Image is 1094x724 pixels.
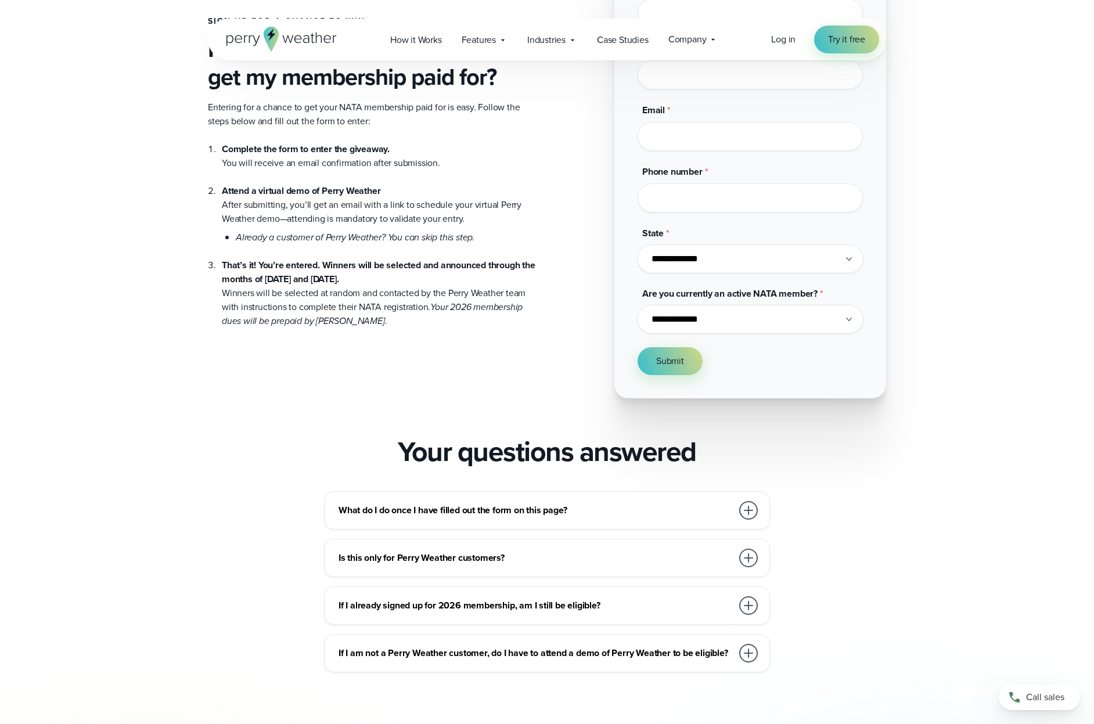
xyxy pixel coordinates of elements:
[597,33,649,47] span: Case Studies
[339,599,732,613] h3: If I already signed up for 2026 membership, am I still be eligible?
[656,354,684,368] span: Submit
[398,435,696,468] h2: Your questions answered
[222,184,380,197] strong: Attend a virtual demo of Perry Weather
[222,142,538,170] li: You will receive an email confirmation after submission.
[462,33,496,47] span: Features
[339,503,732,517] h3: What do I do once I have filled out the form on this page?
[208,100,538,128] p: Entering for a chance to get your NATA membership paid for is easy. Follow the steps below and fi...
[642,287,818,300] span: Are you currently an active NATA member?
[208,35,538,91] h3: How do I enter for a chance to get my membership paid for?
[999,685,1080,710] a: Call sales
[236,230,475,244] em: Already a customer of Perry Weather? You can skip this step.
[638,347,703,375] button: Submit
[587,28,658,52] a: Case Studies
[1026,690,1064,704] span: Call sales
[339,646,732,660] h3: If I am not a Perry Weather customer, do I have to attend a demo of Perry Weather to be eligible?
[222,142,390,156] strong: Complete the form to enter the giveaway.
[222,244,538,328] li: Winners will be selected at random and contacted by the Perry Weather team with instructions to c...
[380,28,452,52] a: How it Works
[390,33,442,47] span: How it Works
[814,26,879,53] a: Try it free
[222,170,538,244] li: After submitting, you’ll get an email with a link to schedule your virtual Perry Weather demo—att...
[222,300,523,327] em: Your 2026 membership dues will be prepaid by [PERSON_NAME].
[642,165,703,178] span: Phone number
[339,551,732,565] h3: Is this only for Perry Weather customers?
[668,33,707,46] span: Company
[828,33,865,46] span: Try it free
[642,226,664,240] span: State
[222,258,535,286] strong: That’s it! You’re entered. Winners will be selected and announced through the months of [DATE] an...
[642,103,665,117] span: Email
[771,33,796,46] a: Log in
[208,17,538,26] h4: Sign up for a chance to win
[527,33,566,47] span: Industries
